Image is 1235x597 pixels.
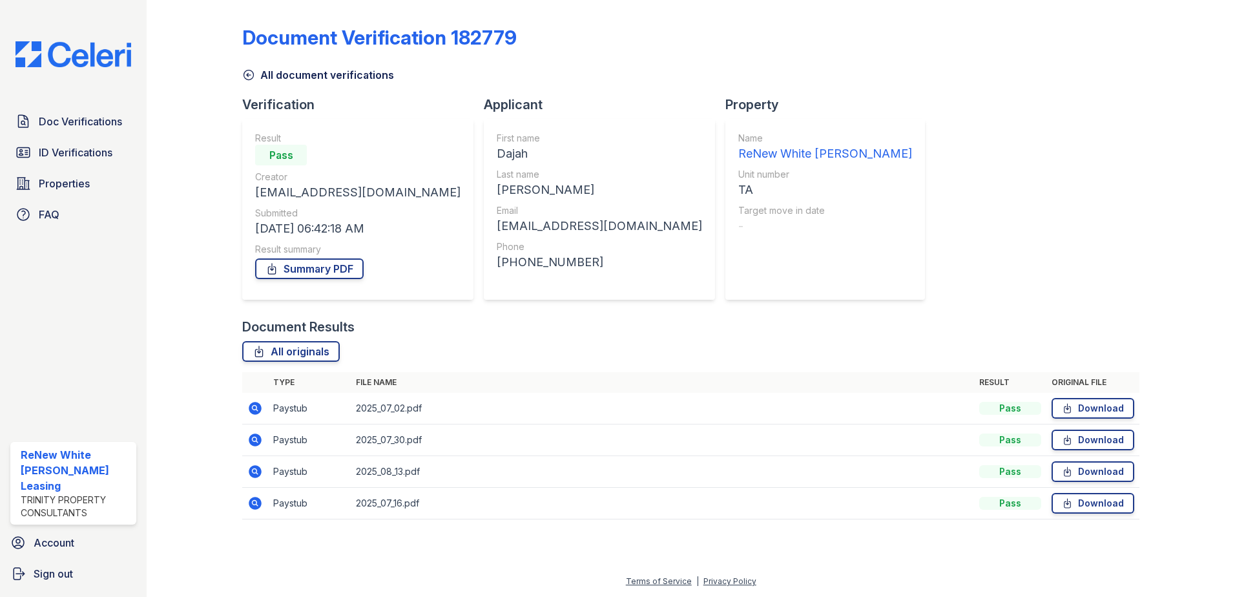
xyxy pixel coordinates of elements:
div: Phone [497,240,702,253]
a: Properties [10,171,136,196]
div: [EMAIL_ADDRESS][DOMAIN_NAME] [497,217,702,235]
td: 2025_08_13.pdf [351,456,974,488]
td: Paystub [268,488,351,519]
td: 2025_07_16.pdf [351,488,974,519]
td: Paystub [268,424,351,456]
span: Sign out [34,566,73,581]
div: ReNew White [PERSON_NAME] [738,145,912,163]
a: Download [1052,493,1134,514]
a: Summary PDF [255,258,364,279]
div: Trinity Property Consultants [21,494,131,519]
a: ID Verifications [10,140,136,165]
a: Sign out [5,561,141,587]
td: Paystub [268,393,351,424]
div: Pass [255,145,307,165]
div: Target move in date [738,204,912,217]
div: [DATE] 06:42:18 AM [255,220,461,238]
th: File name [351,372,974,393]
a: Download [1052,430,1134,450]
span: Properties [39,176,90,191]
a: Terms of Service [626,576,692,586]
th: Original file [1046,372,1139,393]
div: Verification [242,96,484,114]
span: Doc Verifications [39,114,122,129]
div: Name [738,132,912,145]
a: Download [1052,461,1134,482]
span: Account [34,535,74,550]
div: Applicant [484,96,725,114]
div: [PERSON_NAME] [497,181,702,199]
th: Result [974,372,1046,393]
th: Type [268,372,351,393]
div: Pass [979,465,1041,478]
div: Result [255,132,461,145]
div: Pass [979,434,1041,446]
div: Pass [979,497,1041,510]
a: FAQ [10,202,136,227]
a: Name ReNew White [PERSON_NAME] [738,132,912,163]
a: All originals [242,341,340,362]
a: Account [5,530,141,556]
div: [PHONE_NUMBER] [497,253,702,271]
div: Result summary [255,243,461,256]
div: Property [725,96,935,114]
div: First name [497,132,702,145]
div: Submitted [255,207,461,220]
a: Privacy Policy [703,576,756,586]
a: All document verifications [242,67,394,83]
div: Pass [979,402,1041,415]
div: ReNew White [PERSON_NAME] Leasing [21,447,131,494]
td: 2025_07_02.pdf [351,393,974,424]
div: Unit number [738,168,912,181]
div: Dajah [497,145,702,163]
td: 2025_07_30.pdf [351,424,974,456]
div: Last name [497,168,702,181]
div: Email [497,204,702,217]
div: [EMAIL_ADDRESS][DOMAIN_NAME] [255,183,461,202]
a: Download [1052,398,1134,419]
div: Document Results [242,318,355,336]
a: Doc Verifications [10,109,136,134]
span: ID Verifications [39,145,112,160]
div: | [696,576,699,586]
div: Creator [255,171,461,183]
span: FAQ [39,207,59,222]
td: Paystub [268,456,351,488]
div: - [738,217,912,235]
div: TA [738,181,912,199]
div: Document Verification 182779 [242,26,517,49]
img: CE_Logo_Blue-a8612792a0a2168367f1c8372b55b34899dd931a85d93a1a3d3e32e68fde9ad4.png [5,41,141,67]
